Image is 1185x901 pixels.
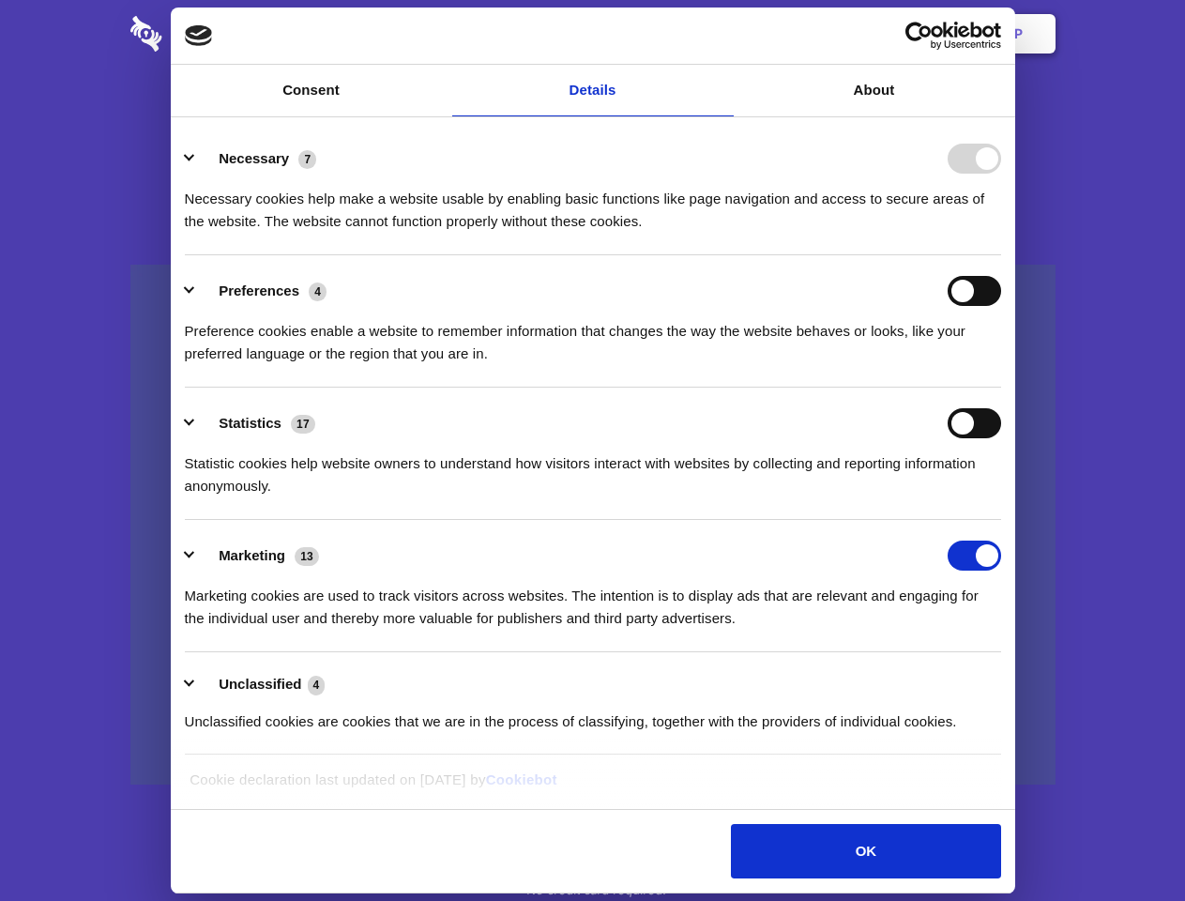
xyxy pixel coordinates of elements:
label: Marketing [219,547,285,563]
label: Statistics [219,415,281,431]
iframe: Drift Widget Chat Controller [1091,807,1162,878]
a: Wistia video thumbnail [130,265,1056,786]
label: Necessary [219,150,289,166]
span: 4 [308,676,326,695]
a: Details [452,65,734,116]
button: Unclassified (4) [185,673,337,696]
button: Statistics (17) [185,408,327,438]
a: Cookiebot [486,771,557,787]
span: 7 [298,150,316,169]
img: logo [185,25,213,46]
img: logo-wordmark-white-trans-d4663122ce5f474addd5e946df7df03e33cb6a1c49d2221995e7729f52c070b2.svg [130,16,291,52]
a: Pricing [551,5,632,63]
span: 17 [291,415,315,434]
a: Consent [171,65,452,116]
h1: Eliminate Slack Data Loss. [130,84,1056,152]
div: Cookie declaration last updated on [DATE] by [175,769,1010,805]
div: Marketing cookies are used to track visitors across websites. The intention is to display ads tha... [185,571,1001,630]
button: Marketing (13) [185,541,331,571]
div: Statistic cookies help website owners to understand how visitors interact with websites by collec... [185,438,1001,497]
label: Preferences [219,283,299,298]
span: 13 [295,547,319,566]
h4: Auto-redaction of sensitive data, encrypted data sharing and self-destructing private chats. Shar... [130,171,1056,233]
a: Login [851,5,933,63]
div: Necessary cookies help make a website usable by enabling basic functions like page navigation and... [185,174,1001,233]
div: Unclassified cookies are cookies that we are in the process of classifying, together with the pro... [185,696,1001,733]
a: Usercentrics Cookiebot - opens in a new window [837,22,1001,50]
a: Contact [761,5,847,63]
span: 4 [309,283,327,301]
button: Preferences (4) [185,276,339,306]
button: Necessary (7) [185,144,328,174]
button: OK [731,824,1000,878]
div: Preference cookies enable a website to remember information that changes the way the website beha... [185,306,1001,365]
a: About [734,65,1015,116]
